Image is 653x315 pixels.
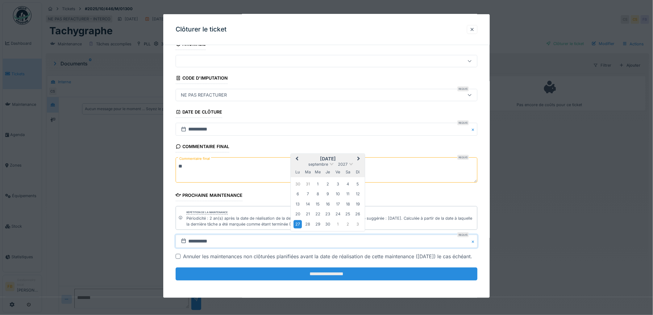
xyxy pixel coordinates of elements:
[334,190,342,198] div: Choose vendredi 10 septembre 2027
[324,180,332,188] div: Choose jeudi 2 septembre 2027
[304,168,312,176] div: mardi
[334,220,342,228] div: Choose vendredi 1 octobre 2027
[176,191,243,201] div: Prochaine maintenance
[344,168,352,176] div: samedi
[176,142,229,152] div: Commentaire final
[176,39,206,50] div: Anomalie
[354,155,364,164] button: Next Month
[344,200,352,208] div: Choose samedi 18 septembre 2027
[186,210,228,215] div: Répétition de la maintenance
[304,190,312,198] div: Choose mardi 7 septembre 2027
[324,190,332,198] div: Choose jeudi 9 septembre 2027
[354,190,362,198] div: Choose dimanche 12 septembre 2027
[176,26,227,33] h3: Clôturer le ticket
[293,168,302,176] div: lundi
[314,200,322,208] div: Choose mercredi 15 septembre 2027
[334,200,342,208] div: Choose vendredi 17 septembre 2027
[304,180,312,188] div: Choose mardi 31 août 2027
[354,180,362,188] div: Choose dimanche 5 septembre 2027
[314,210,322,218] div: Choose mercredi 22 septembre 2027
[304,200,312,208] div: Choose mardi 14 septembre 2027
[176,73,228,84] div: Code d'imputation
[354,210,362,218] div: Choose dimanche 26 septembre 2027
[334,210,342,218] div: Choose vendredi 24 septembre 2027
[354,200,362,208] div: Choose dimanche 19 septembre 2027
[183,253,472,260] div: Annuler les maintenances non clôturées planifiées avant la date de réalisation de cette maintenan...
[293,190,302,198] div: Choose lundi 6 septembre 2027
[354,220,362,228] div: Choose dimanche 3 octobre 2027
[344,210,352,218] div: Choose samedi 25 septembre 2027
[344,190,352,198] div: Choose samedi 11 septembre 2027
[308,162,328,167] span: septembre
[314,190,322,198] div: Choose mercredi 8 septembre 2027
[471,123,477,136] button: Close
[176,107,222,118] div: Date de clôture
[304,210,312,218] div: Choose mardi 21 septembre 2027
[324,210,332,218] div: Choose jeudi 23 septembre 2027
[344,220,352,228] div: Choose samedi 2 octobre 2027
[314,220,322,228] div: Choose mercredi 29 septembre 2027
[293,180,302,188] div: Choose lundi 30 août 2027
[471,235,477,248] button: Close
[457,155,469,160] div: Requis
[457,232,469,237] div: Requis
[178,92,229,98] div: NE PAS REFACTURER
[293,210,302,218] div: Choose lundi 20 septembre 2027
[291,155,301,164] button: Previous Month
[354,168,362,176] div: dimanche
[178,155,211,163] label: Commentaire final
[457,120,469,125] div: Requis
[186,215,475,227] div: Périodicité : 2 an(s) après la date de réalisation de la dernière tâche du ticket. Autogénéré. Da...
[293,200,302,208] div: Choose lundi 13 septembre 2027
[324,168,332,176] div: jeudi
[314,168,322,176] div: mercredi
[457,86,469,91] div: Requis
[344,180,352,188] div: Choose samedi 4 septembre 2027
[304,220,312,228] div: Choose mardi 28 septembre 2027
[293,220,302,228] div: Choose lundi 27 septembre 2027
[291,156,365,162] h2: [DATE]
[334,180,342,188] div: Choose vendredi 3 septembre 2027
[324,200,332,208] div: Choose jeudi 16 septembre 2027
[314,180,322,188] div: Choose mercredi 1 septembre 2027
[324,220,332,228] div: Choose jeudi 30 septembre 2027
[338,162,347,167] span: 2027
[334,168,342,176] div: vendredi
[293,179,363,229] div: Month septembre, 2027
